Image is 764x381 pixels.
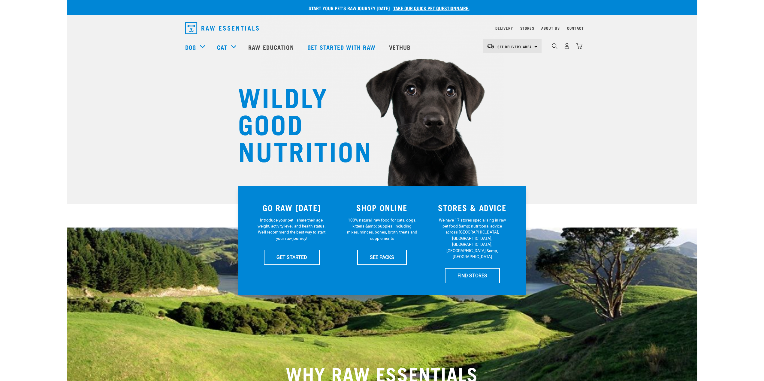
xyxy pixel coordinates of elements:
a: Get started with Raw [301,35,383,59]
span: Set Delivery Area [497,46,532,48]
a: GET STARTED [264,250,320,265]
img: home-icon-1@2x.png [552,43,557,49]
a: Vethub [383,35,418,59]
h3: STORES & ADVICE [431,203,514,212]
img: home-icon@2x.png [576,43,582,49]
h1: WILDLY GOOD NUTRITION [238,82,358,163]
a: Cat [217,43,227,52]
a: Dog [185,43,196,52]
img: Raw Essentials Logo [185,22,259,34]
h3: GO RAW [DATE] [250,203,334,212]
a: take our quick pet questionnaire. [393,7,470,9]
a: FIND STORES [445,268,500,283]
a: SEE PACKS [357,250,407,265]
a: Raw Education [242,35,301,59]
p: We have 17 stores specialising in raw pet food &amp; nutritional advice across [GEOGRAPHIC_DATA],... [437,217,508,260]
p: 100% natural, raw food for cats, dogs, kittens &amp; puppies. Including mixes, minces, bones, bro... [347,217,417,242]
p: Start your pet’s raw journey [DATE] – [71,4,702,12]
a: Contact [567,27,584,29]
a: About Us [541,27,560,29]
a: Stores [520,27,534,29]
p: Introduce your pet—share their age, weight, activity level, and health status. We'll recommend th... [256,217,327,242]
img: user.png [564,43,570,49]
nav: dropdown navigation [67,35,697,59]
nav: dropdown navigation [180,20,584,37]
h3: SHOP ONLINE [340,203,424,212]
img: van-moving.png [486,43,494,49]
a: Delivery [495,27,513,29]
